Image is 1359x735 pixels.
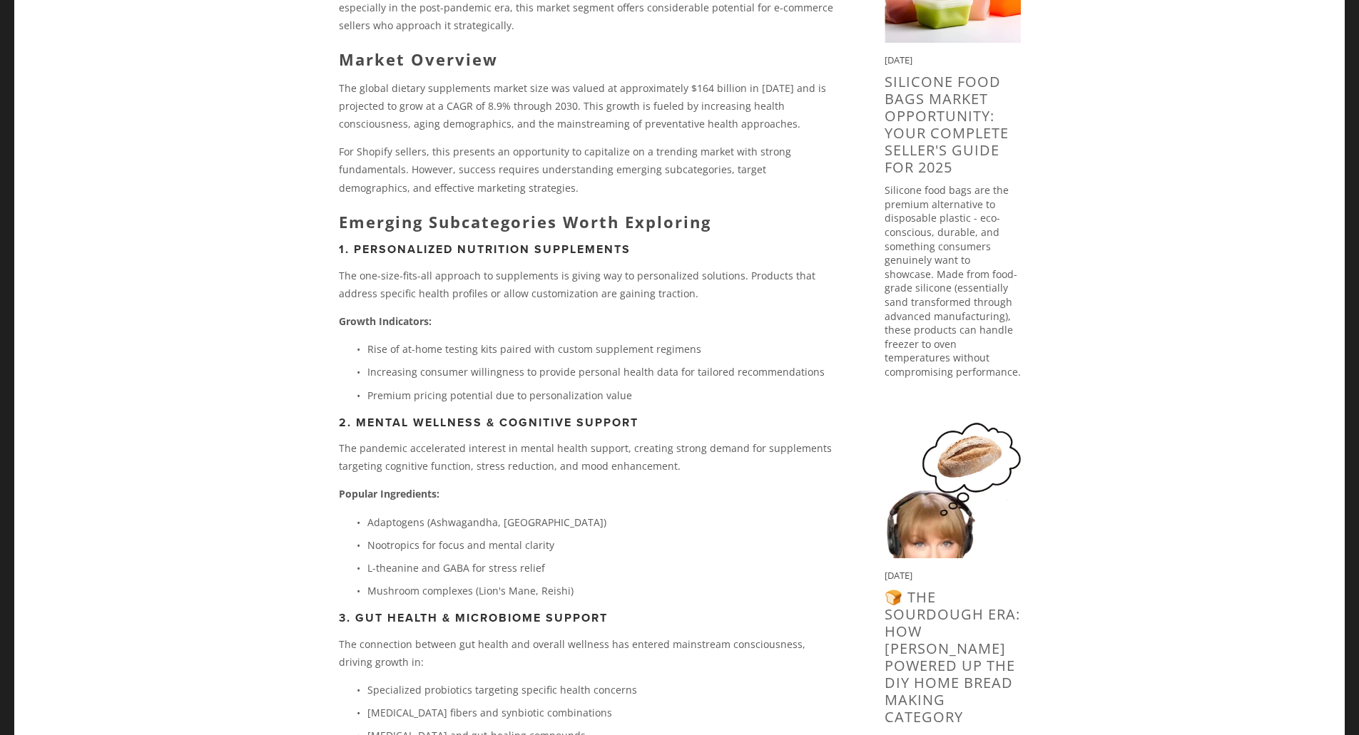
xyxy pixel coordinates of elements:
p: [MEDICAL_DATA] fibers and synbiotic combinations [367,704,839,721]
strong: Popular Ingredients: [339,487,439,500]
p: Mushroom complexes (Lion's Mane, Reishi) [367,582,839,600]
p: Increasing consumer willingness to provide personal health data for tailored recommendations [367,363,839,381]
p: Silicone food bags are the premium alternative to disposable plastic - eco-conscious, durable, an... [885,183,1021,379]
p: Adaptogens (Ashwagandha, [GEOGRAPHIC_DATA]) [367,513,839,531]
strong: Market Overview [339,48,498,70]
time: [DATE] [885,53,912,66]
img: 🍞 The Sourdough Era: How Taylor Swift Powered Up The DIY Home Bread Making Category [885,422,1021,558]
time: [DATE] [885,569,912,582]
p: Rise of at-home testing kits paired with custom supplement regimens [367,340,839,358]
p: The pandemic accelerated interest in mental health support, creating strong demand for supplement... [339,439,839,475]
p: Premium pricing potential due to personalization value [367,386,839,404]
a: 🍞 The Sourdough Era: How [PERSON_NAME] Powered Up The DIY Home Bread Making Category [885,587,1020,726]
strong: Emerging Subcategories Worth Exploring [339,211,711,232]
p: The one-size-fits-all approach to supplements is giving way to personalized solutions. Products t... [339,267,839,302]
p: Nootropics for focus and mental clarity [367,536,839,554]
strong: Growth Indicators: [339,314,432,328]
p: Specialized probiotics targeting specific health concerns [367,681,839,699]
p: The connection between gut health and overall wellness has entered mainstream consciousness, driv... [339,635,839,671]
p: For Shopify sellers, this presents an opportunity to capitalize on a trending market with strong ... [339,143,839,197]
strong: 2. Mental Wellness & Cognitive Support [339,414,638,431]
p: The global dietary supplements market size was valued at approximately $164 billion in [DATE] and... [339,79,839,133]
p: L-theanine and GABA for stress relief [367,559,839,577]
strong: 3. Gut Health & Microbiome Support [339,610,608,626]
a: Silicone Food Bags Market Opportunity: Your Complete Seller's Guide for 2025 [885,72,1009,177]
strong: 1. Personalized Nutrition Supplements [339,241,631,257]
